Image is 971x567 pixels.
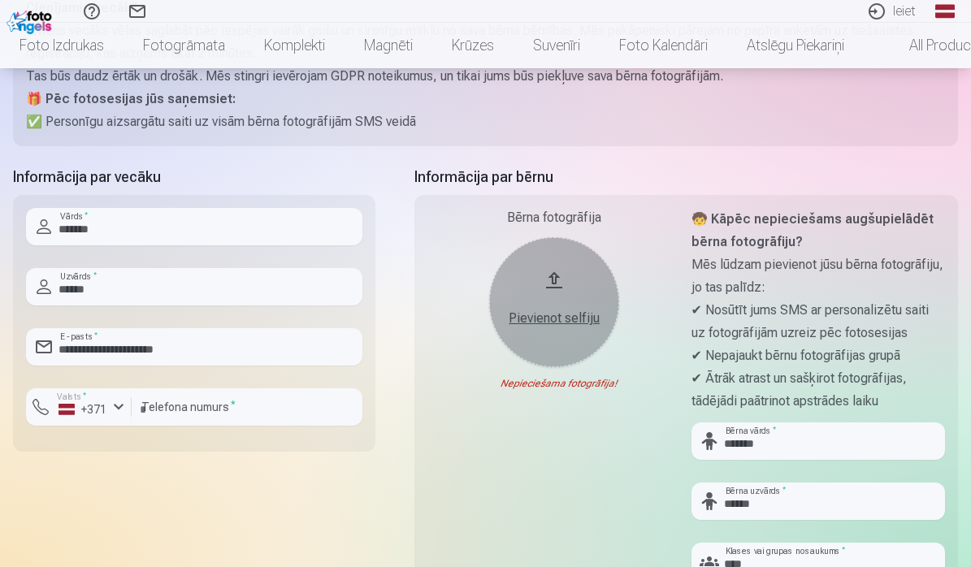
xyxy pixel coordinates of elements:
a: Atslēgu piekariņi [727,23,864,68]
p: Tas būs daudz ērtāk un drošāk. Mēs stingri ievērojam GDPR noteikumus, un tikai jums būs piekļuve ... [26,65,945,88]
img: /fa1 [7,6,56,34]
button: Pievienot selfiju [489,237,619,367]
p: ✔ Ātrāk atrast un sašķirot fotogrāfijas, tādējādi paātrinot apstrādes laiku [691,367,946,413]
label: Valsts [52,391,92,403]
strong: 🧒 Kāpēc nepieciešams augšupielādēt bērna fotogrāfiju? [691,211,934,249]
p: ✅ Personīgu aizsargātu saiti uz visām bērna fotogrāfijām SMS veidā [26,110,945,133]
a: Foto kalendāri [600,23,727,68]
div: +371 [59,401,107,418]
strong: 🎁 Pēc fotosesijas jūs saņemsiet: [26,91,236,106]
h5: Informācija par bērnu [414,166,958,188]
button: Valsts*+371 [26,388,132,426]
a: Krūzes [432,23,514,68]
h5: Informācija par vecāku [13,166,375,188]
div: Pievienot selfiju [505,309,603,328]
a: Magnēti [345,23,432,68]
div: Nepieciešama fotogrāfija! [427,377,682,390]
p: ✔ Nepajaukt bērnu fotogrāfijas grupā [691,344,946,367]
p: ✔ Nosūtīt jums SMS ar personalizētu saiti uz fotogrāfijām uzreiz pēc fotosesijas [691,299,946,344]
a: Suvenīri [514,23,600,68]
p: Mēs lūdzam pievienot jūsu bērna fotogrāfiju, jo tas palīdz: [691,253,946,299]
div: Bērna fotogrāfija [427,208,682,227]
a: Komplekti [245,23,345,68]
a: Fotogrāmata [124,23,245,68]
